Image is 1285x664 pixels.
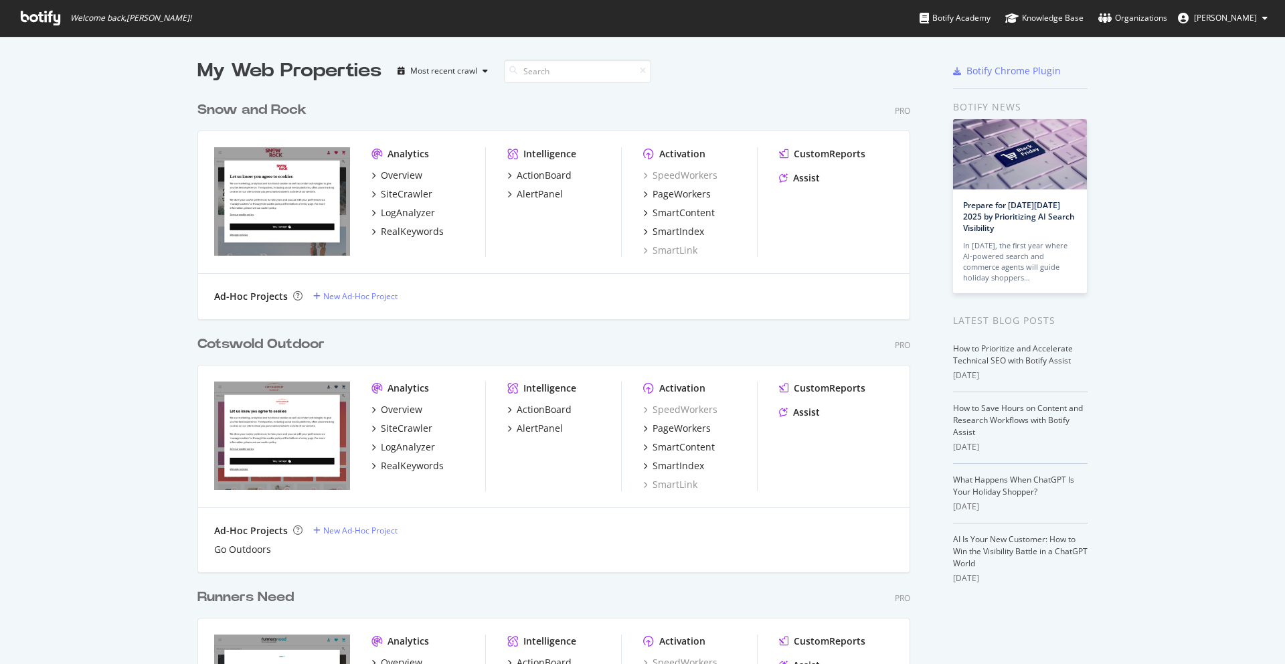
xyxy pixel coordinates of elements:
[953,402,1083,438] a: How to Save Hours on Content and Research Workflows with Botify Assist
[953,501,1088,513] div: [DATE]
[323,290,398,302] div: New Ad-Hoc Project
[953,313,1088,328] div: Latest Blog Posts
[895,105,910,116] div: Pro
[523,635,576,648] div: Intelligence
[504,60,651,83] input: Search
[371,206,435,220] a: LogAnalyzer
[381,440,435,454] div: LogAnalyzer
[214,382,350,490] img: https://www.cotswoldoutdoor.com
[323,525,398,536] div: New Ad-Hoc Project
[507,403,572,416] a: ActionBoard
[643,478,697,491] a: SmartLink
[779,171,820,185] a: Assist
[313,525,398,536] a: New Ad-Hoc Project
[643,187,711,201] a: PageWorkers
[381,225,444,238] div: RealKeywords
[214,524,288,537] div: Ad-Hoc Projects
[953,369,1088,382] div: [DATE]
[643,169,717,182] a: SpeedWorkers
[197,335,330,354] a: Cotswold Outdoor
[643,244,697,257] a: SmartLink
[410,67,477,75] div: Most recent crawl
[371,187,432,201] a: SiteCrawler
[659,382,705,395] div: Activation
[659,147,705,161] div: Activation
[507,169,572,182] a: ActionBoard
[963,240,1077,283] div: In [DATE], the first year where AI-powered search and commerce agents will guide holiday shoppers…
[653,206,715,220] div: SmartContent
[953,572,1088,584] div: [DATE]
[381,422,432,435] div: SiteCrawler
[381,206,435,220] div: LogAnalyzer
[643,459,704,473] a: SmartIndex
[517,422,563,435] div: AlertPanel
[70,13,191,23] span: Welcome back, [PERSON_NAME] !
[643,422,711,435] a: PageWorkers
[953,441,1088,453] div: [DATE]
[653,459,704,473] div: SmartIndex
[953,64,1061,78] a: Botify Chrome Plugin
[653,225,704,238] div: SmartIndex
[794,147,865,161] div: CustomReports
[953,474,1074,497] a: What Happens When ChatGPT Is Your Holiday Shopper?
[1098,11,1167,25] div: Organizations
[653,187,711,201] div: PageWorkers
[371,225,444,238] a: RealKeywords
[381,187,432,201] div: SiteCrawler
[371,440,435,454] a: LogAnalyzer
[197,100,312,120] a: Snow and Rock
[643,403,717,416] a: SpeedWorkers
[643,440,715,454] a: SmartContent
[653,422,711,435] div: PageWorkers
[779,406,820,419] a: Assist
[659,635,705,648] div: Activation
[895,592,910,604] div: Pro
[371,169,422,182] a: Overview
[953,119,1087,189] img: Prepare for Black Friday 2025 by Prioritizing AI Search Visibility
[214,290,288,303] div: Ad-Hoc Projects
[197,58,381,84] div: My Web Properties
[371,422,432,435] a: SiteCrawler
[381,403,422,416] div: Overview
[507,187,563,201] a: AlertPanel
[779,635,865,648] a: CustomReports
[793,406,820,419] div: Assist
[214,147,350,256] img: https://www.snowandrock.com/
[953,533,1088,569] a: AI Is Your New Customer: How to Win the Visibility Battle in a ChatGPT World
[794,382,865,395] div: CustomReports
[953,100,1088,114] div: Botify news
[523,382,576,395] div: Intelligence
[371,459,444,473] a: RealKeywords
[895,339,910,351] div: Pro
[953,343,1073,366] a: How to Prioritize and Accelerate Technical SEO with Botify Assist
[1194,12,1257,23] span: Ellie Combes
[197,588,299,607] a: Runners Need
[523,147,576,161] div: Intelligence
[966,64,1061,78] div: Botify Chrome Plugin
[388,635,429,648] div: Analytics
[643,225,704,238] a: SmartIndex
[388,147,429,161] div: Analytics
[517,187,563,201] div: AlertPanel
[653,440,715,454] div: SmartContent
[197,100,307,120] div: Snow and Rock
[507,422,563,435] a: AlertPanel
[214,543,271,556] a: Go Outdoors
[779,382,865,395] a: CustomReports
[197,335,325,354] div: Cotswold Outdoor
[794,635,865,648] div: CustomReports
[779,147,865,161] a: CustomReports
[313,290,398,302] a: New Ad-Hoc Project
[643,206,715,220] a: SmartContent
[1167,7,1278,29] button: [PERSON_NAME]
[381,459,444,473] div: RealKeywords
[517,169,572,182] div: ActionBoard
[963,199,1075,234] a: Prepare for [DATE][DATE] 2025 by Prioritizing AI Search Visibility
[381,169,422,182] div: Overview
[388,382,429,395] div: Analytics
